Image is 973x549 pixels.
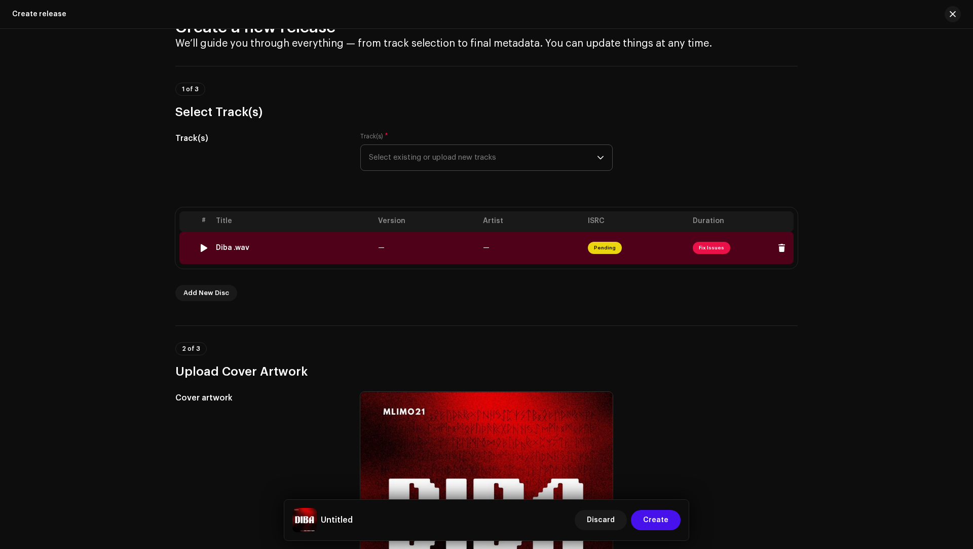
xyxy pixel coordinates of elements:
span: Create [643,510,668,530]
img: f0ce9a38-27d3-4f76-b692-fd71516c9f6b [292,508,317,532]
label: Track(s) [360,132,388,140]
span: Pending [588,242,622,254]
h4: We’ll guide you through everything — from track selection to final metadata. You can update thing... [175,38,798,50]
span: Fix Issues [693,242,730,254]
button: Discard [575,510,627,530]
th: Duration [689,211,794,232]
span: — [378,244,385,251]
th: ISRC [584,211,689,232]
button: Add New Disc [175,285,237,301]
button: Create [631,510,681,530]
h3: Select Track(s) [175,104,798,120]
div: dropdown trigger [597,145,604,170]
span: Select existing or upload new tracks [369,145,597,170]
th: Title [212,211,374,232]
h5: Track(s) [175,132,344,144]
th: Version [374,211,479,232]
h3: Upload Cover Artwork [175,363,798,380]
th: # [196,211,212,232]
h5: Untitled [321,514,353,526]
span: 1 of 3 [182,86,199,92]
span: Add New Disc [183,283,229,303]
th: Artist [479,211,584,232]
span: — [483,244,490,251]
span: Discard [587,510,615,530]
div: Diba .wav [216,244,249,252]
span: 2 of 3 [182,346,200,352]
h5: Cover artwork [175,392,344,404]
